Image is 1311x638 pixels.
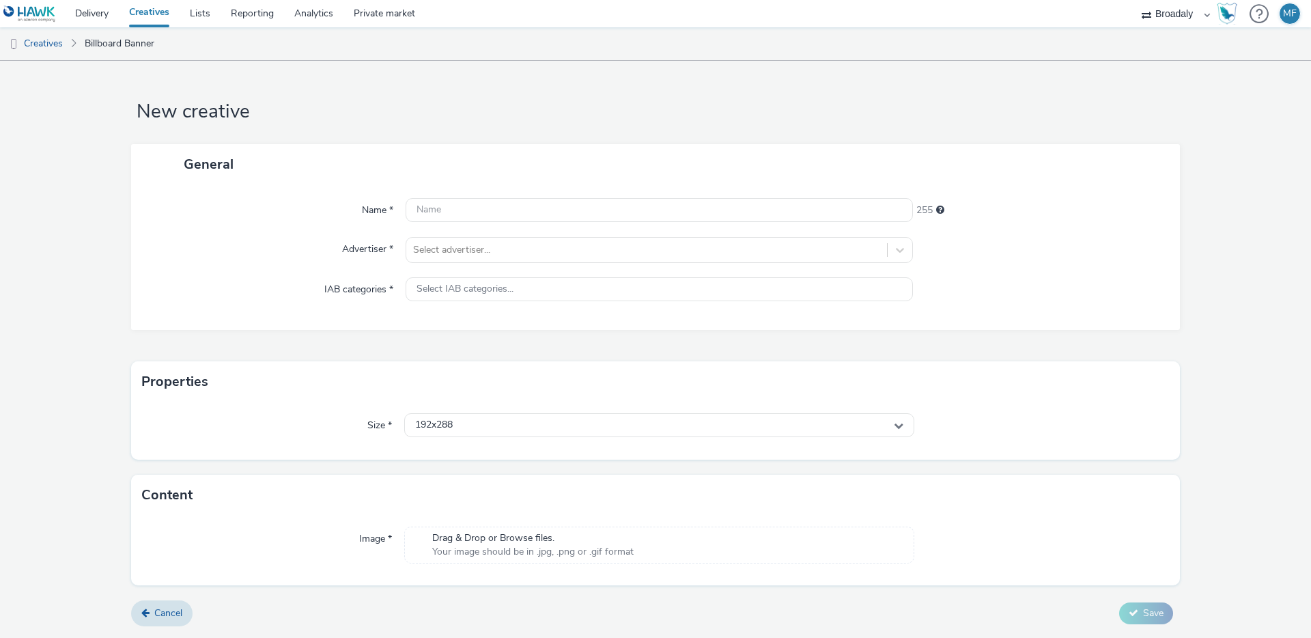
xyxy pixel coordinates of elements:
[432,545,634,559] span: Your image should be in .jpg, .png or .gif format
[362,413,397,432] label: Size *
[154,607,182,620] span: Cancel
[184,155,234,174] span: General
[432,531,634,545] span: Drag & Drop or Browse files.
[415,419,453,431] span: 192x288
[406,198,913,222] input: Name
[1217,3,1237,25] img: Hawk Academy
[1217,3,1243,25] a: Hawk Academy
[1283,3,1297,24] div: MF
[131,600,193,626] a: Cancel
[78,27,161,60] a: Billboard Banner
[936,204,944,217] div: Maximum 255 characters
[141,372,208,392] h3: Properties
[319,277,399,296] label: IAB categories *
[417,283,513,295] span: Select IAB categories...
[916,204,933,217] span: 255
[354,527,397,546] label: Image *
[7,38,20,51] img: dooh
[141,485,193,505] h3: Content
[3,5,56,23] img: undefined Logo
[1143,607,1164,620] span: Save
[131,99,1180,125] h1: New creative
[337,237,399,256] label: Advertiser *
[1119,602,1173,624] button: Save
[356,198,399,217] label: Name *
